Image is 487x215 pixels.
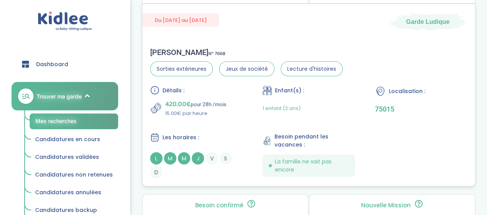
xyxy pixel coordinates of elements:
[275,158,349,174] span: La famille ne sait pas encore
[219,62,274,77] span: Jeux de société
[37,92,82,100] span: Trouver ma garde
[35,153,99,161] span: Candidatures validées
[208,50,225,58] span: N° 7668
[38,12,92,31] img: logo.svg
[219,152,232,165] span: S
[35,171,113,178] span: Candidatures non retenues
[389,87,425,95] span: Localisation :
[30,113,118,129] a: Mes recherches
[35,135,100,143] span: Candidatures en cours
[165,99,226,110] p: pour 28h /mois
[35,118,77,124] span: Mes recherches
[375,105,467,113] p: 75015
[150,152,162,165] span: L
[30,150,118,165] a: Candidatures validées
[361,202,411,208] p: Nouvelle Mission
[192,152,204,165] span: J
[263,105,301,112] span: 1 enfant (2 ans)
[165,110,226,117] p: 15.00€ par heure
[142,13,219,27] span: Du [DATE] au [DATE]
[406,18,450,26] span: Garde Ludique
[30,132,118,147] a: Candidatures en cours
[274,133,355,149] span: Besoin pendant les vacances :
[30,185,118,200] a: Candidatures annulées
[35,206,97,214] span: Candidatures backup
[150,48,343,57] div: [PERSON_NAME]
[30,168,118,182] a: Candidatures non retenues
[165,99,191,110] span: 420.00€
[275,87,304,95] span: Enfant(s) :
[36,60,68,68] span: Dashboard
[12,82,118,110] a: Trouver ma garde
[178,152,190,165] span: M
[281,62,343,77] span: Lecture d'histoires
[162,87,184,95] span: Détails :
[150,62,213,77] span: Sorties extérieures
[150,166,162,178] span: D
[35,188,101,196] span: Candidatures annulées
[164,152,176,165] span: M
[12,50,118,78] a: Dashboard
[195,202,243,208] p: Besoin confirmé
[162,133,199,142] span: Les horaires :
[206,152,218,165] span: V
